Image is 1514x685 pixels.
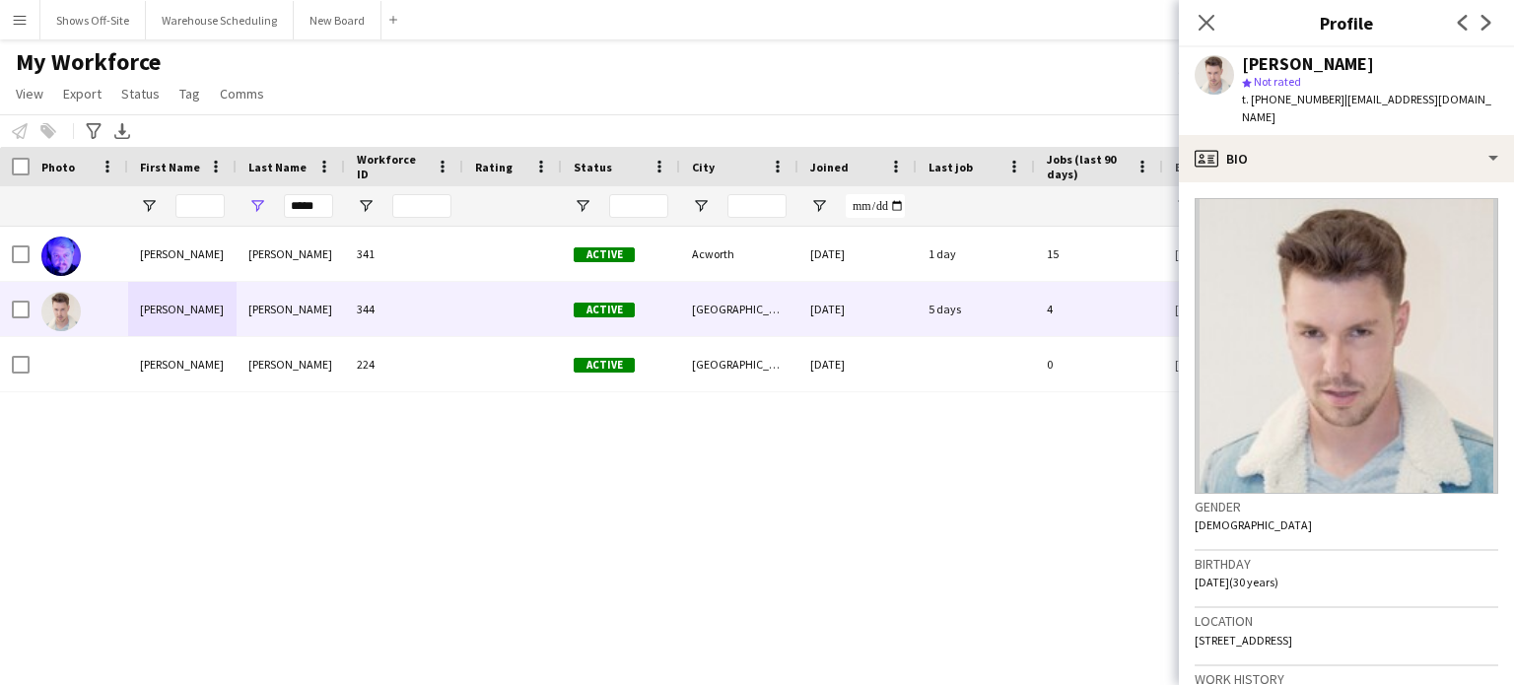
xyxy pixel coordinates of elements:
[692,197,710,215] button: Open Filter Menu
[175,194,225,218] input: First Name Filter Input
[727,194,787,218] input: City Filter Input
[574,160,612,174] span: Status
[140,197,158,215] button: Open Filter Menu
[284,194,333,218] input: Last Name Filter Input
[41,292,81,331] img: Ethan Thompson
[140,160,200,174] span: First Name
[1195,498,1498,515] h3: Gender
[1254,74,1301,89] span: Not rated
[680,282,798,336] div: [GEOGRAPHIC_DATA]
[8,81,51,106] a: View
[55,81,109,106] a: Export
[345,337,463,391] div: 224
[929,160,973,174] span: Last job
[113,81,168,106] a: Status
[146,1,294,39] button: Warehouse Scheduling
[248,160,307,174] span: Last Name
[917,227,1035,281] div: 1 day
[1179,10,1514,35] h3: Profile
[917,282,1035,336] div: 5 days
[294,1,381,39] button: New Board
[1242,55,1374,73] div: [PERSON_NAME]
[63,85,102,103] span: Export
[220,85,264,103] span: Comms
[1195,612,1498,630] h3: Location
[574,197,591,215] button: Open Filter Menu
[345,227,463,281] div: 341
[692,160,715,174] span: City
[1195,633,1292,648] span: [STREET_ADDRESS]
[357,152,428,181] span: Workforce ID
[179,85,200,103] span: Tag
[1047,152,1128,181] span: Jobs (last 90 days)
[41,237,81,276] img: Brandon Thompson
[1242,92,1491,124] span: | [EMAIL_ADDRESS][DOMAIN_NAME]
[41,160,75,174] span: Photo
[121,85,160,103] span: Status
[810,160,849,174] span: Joined
[574,358,635,373] span: Active
[680,227,798,281] div: Acworth
[810,197,828,215] button: Open Filter Menu
[1195,517,1312,532] span: [DEMOGRAPHIC_DATA]
[1195,198,1498,494] img: Crew avatar or photo
[82,119,105,143] app-action-btn: Advanced filters
[212,81,272,106] a: Comms
[1195,555,1498,573] h3: Birthday
[237,282,345,336] div: [PERSON_NAME]
[1175,197,1193,215] button: Open Filter Menu
[345,282,463,336] div: 344
[392,194,451,218] input: Workforce ID Filter Input
[16,85,43,103] span: View
[798,227,917,281] div: [DATE]
[128,282,237,336] div: [PERSON_NAME]
[798,337,917,391] div: [DATE]
[475,160,513,174] span: Rating
[798,282,917,336] div: [DATE]
[40,1,146,39] button: Shows Off-Site
[128,227,237,281] div: [PERSON_NAME]
[128,337,237,391] div: [PERSON_NAME]
[574,303,635,317] span: Active
[609,194,668,218] input: Status Filter Input
[1035,282,1163,336] div: 4
[846,194,905,218] input: Joined Filter Input
[1035,337,1163,391] div: 0
[172,81,208,106] a: Tag
[1179,135,1514,182] div: Bio
[248,197,266,215] button: Open Filter Menu
[357,197,375,215] button: Open Filter Menu
[237,337,345,391] div: [PERSON_NAME]
[1175,160,1206,174] span: Email
[1242,92,1344,106] span: t. [PHONE_NUMBER]
[574,247,635,262] span: Active
[237,227,345,281] div: [PERSON_NAME]
[680,337,798,391] div: [GEOGRAPHIC_DATA]
[1035,227,1163,281] div: 15
[16,47,161,77] span: My Workforce
[110,119,134,143] app-action-btn: Export XLSX
[1195,575,1278,589] span: [DATE] (30 years)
